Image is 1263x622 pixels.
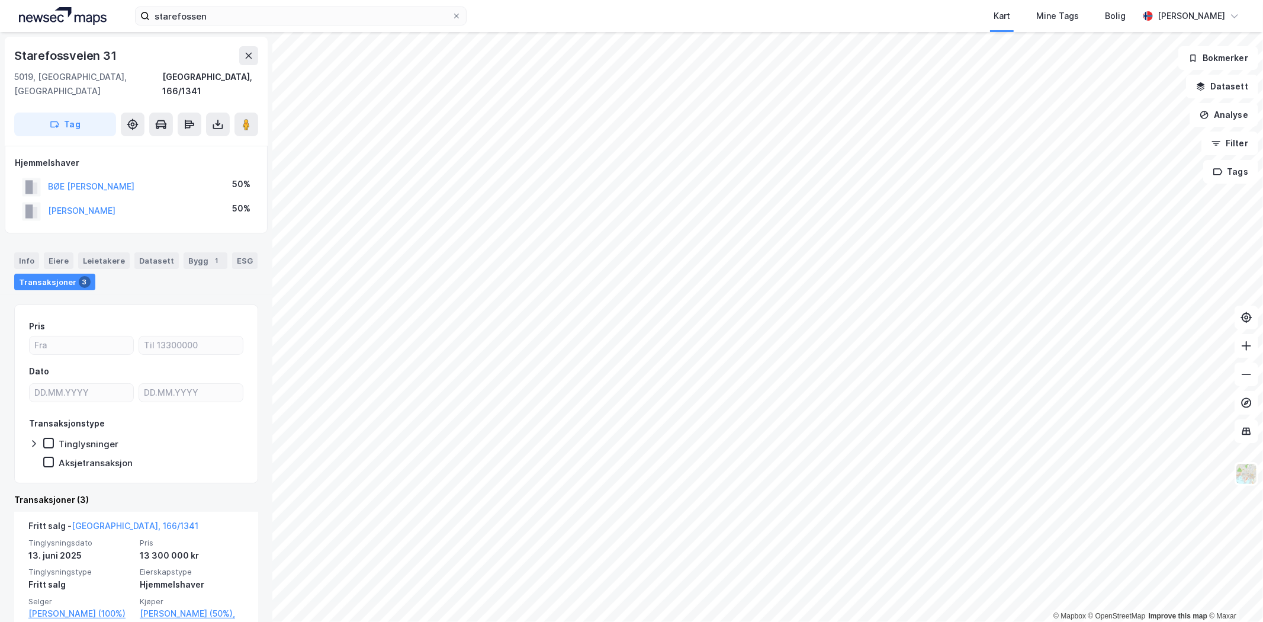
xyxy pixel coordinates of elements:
input: DD.MM.YYYY [30,384,133,402]
input: Fra [30,336,133,354]
span: Tinglysningsdato [28,538,133,548]
span: Kjøper [140,597,244,607]
div: 50% [232,201,250,216]
div: Pris [29,319,45,334]
div: Bolig [1105,9,1126,23]
div: Fritt salg - [28,519,198,538]
input: Til 13300000 [139,336,243,354]
img: Z [1235,463,1258,485]
div: Eiere [44,252,73,269]
div: Starefossveien 31 [14,46,119,65]
div: [GEOGRAPHIC_DATA], 166/1341 [162,70,258,98]
div: 13. juni 2025 [28,549,133,563]
div: Aksjetransaksjon [59,457,133,469]
div: Leietakere [78,252,130,269]
div: Fritt salg [28,578,133,592]
span: Tinglysningstype [28,567,133,577]
div: 13 300 000 kr [140,549,244,563]
div: Bygg [184,252,227,269]
input: DD.MM.YYYY [139,384,243,402]
a: Improve this map [1149,612,1207,620]
img: logo.a4113a55bc3d86da70a041830d287a7e.svg [19,7,107,25]
div: 5019, [GEOGRAPHIC_DATA], [GEOGRAPHIC_DATA] [14,70,162,98]
span: Selger [28,597,133,607]
a: [GEOGRAPHIC_DATA], 166/1341 [72,521,198,531]
div: [PERSON_NAME] [1158,9,1225,23]
div: 1 [211,255,223,267]
div: Transaksjoner (3) [14,493,258,507]
div: Dato [29,364,49,379]
button: Tags [1203,160,1258,184]
div: Kontrollprogram for chat [1204,565,1263,622]
a: [PERSON_NAME] (100%) [28,607,133,621]
input: Søk på adresse, matrikkel, gårdeiere, leietakere eller personer [150,7,452,25]
div: Mine Tags [1036,9,1079,23]
button: Filter [1201,132,1258,155]
button: Bokmerker [1178,46,1258,70]
div: Datasett [134,252,179,269]
div: Kart [994,9,1010,23]
div: Hjemmelshaver [140,578,244,592]
button: Datasett [1186,75,1258,98]
div: Info [14,252,39,269]
a: [PERSON_NAME] (50%), [140,607,244,621]
span: Pris [140,538,244,548]
div: Transaksjonstype [29,416,105,431]
button: Analyse [1190,103,1258,127]
button: Tag [14,113,116,136]
a: Mapbox [1053,612,1086,620]
div: Hjemmelshaver [15,156,258,170]
a: OpenStreetMap [1088,612,1146,620]
span: Eierskapstype [140,567,244,577]
div: ESG [232,252,258,269]
div: Tinglysninger [59,438,118,450]
iframe: Chat Widget [1204,565,1263,622]
div: Transaksjoner [14,274,95,290]
div: 3 [79,276,91,288]
div: 50% [232,177,250,191]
